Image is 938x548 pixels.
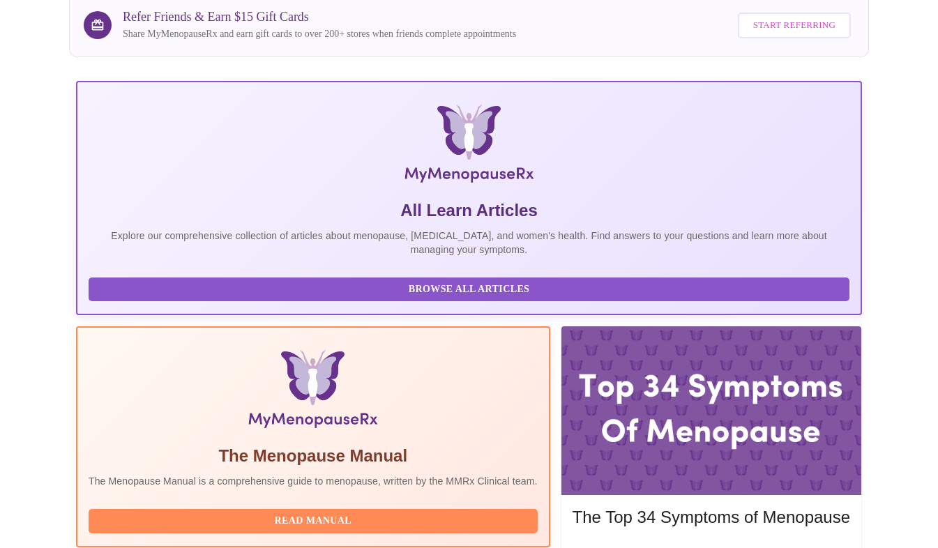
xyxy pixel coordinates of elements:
[123,27,516,41] p: Share MyMenopauseRx and earn gift cards to over 200+ stores when friends complete appointments
[734,6,854,45] a: Start Referring
[89,229,849,257] p: Explore our comprehensive collection of articles about menopause, [MEDICAL_DATA], and women's hea...
[738,13,851,38] button: Start Referring
[89,199,849,222] h5: All Learn Articles
[89,474,538,488] p: The Menopause Manual is a comprehensive guide to menopause, written by the MMRx Clinical team.
[123,10,516,24] h3: Refer Friends & Earn $15 Gift Cards
[753,17,835,33] span: Start Referring
[89,514,541,526] a: Read Manual
[573,506,850,528] h5: The Top 34 Symptoms of Menopause
[206,105,732,188] img: MyMenopauseRx Logo
[103,281,835,298] span: Browse All Articles
[89,445,538,467] h5: The Menopause Manual
[103,512,524,530] span: Read Manual
[89,277,849,302] button: Browse All Articles
[89,509,538,533] button: Read Manual
[160,350,466,434] img: Menopause Manual
[89,282,853,294] a: Browse All Articles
